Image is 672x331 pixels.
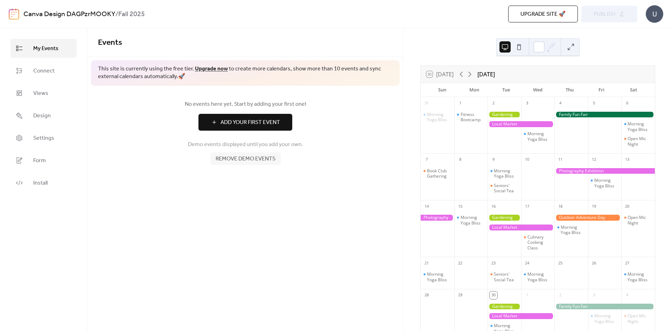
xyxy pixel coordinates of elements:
div: 13 [623,156,631,164]
div: Morning Yoga Bliss [594,178,619,188]
div: Morning Yoga Bliss [421,112,454,123]
div: Morning Yoga Bliss [521,271,555,282]
div: 3 [523,99,531,107]
span: Design [33,112,51,120]
div: 2 [556,291,564,299]
div: Morning Yoga Bliss [521,131,555,142]
div: Morning Yoga Bliss [427,112,451,123]
div: 26 [590,259,598,267]
div: 15 [456,202,464,210]
div: Morning Yoga Bliss [421,271,454,282]
div: Gardening Workshop [488,304,521,310]
div: 11 [556,156,564,164]
div: Book Club Gathering [427,168,451,179]
div: 31 [423,99,430,107]
div: Open Mic Night [621,313,655,324]
div: 23 [490,259,497,267]
div: 8 [456,156,464,164]
div: U [646,5,663,23]
b: / [115,8,118,21]
div: Book Club Gathering [421,168,454,179]
div: Outdoor Adventure Day [554,215,621,221]
a: Canva Design DAGPzrMOOKY [23,8,115,21]
div: 20 [623,202,631,210]
div: Seniors' Social Tea [494,183,518,194]
div: 25 [556,259,564,267]
div: Morning Yoga Bliss [621,271,655,282]
div: Local Market [488,313,554,319]
span: Upgrade site 🚀 [520,10,566,19]
div: Culinary Cooking Class [521,234,555,251]
div: 30 [490,291,497,299]
div: Morning Yoga Bliss [628,271,652,282]
button: Remove demo events [210,152,281,165]
div: Morning Yoga Bliss [621,121,655,132]
div: 7 [423,156,430,164]
span: This site is currently using the free tier. to create more calendars, show more than 10 events an... [98,65,393,81]
div: Family Fun Fair [554,304,655,310]
div: Morning Yoga Bliss [594,313,619,324]
div: 12 [590,156,598,164]
div: Gardening Workshop [488,112,521,118]
a: Settings [10,129,77,147]
a: My Events [10,39,77,58]
div: Morning Yoga Bliss [588,178,622,188]
div: Family Fun Fair [554,112,655,118]
div: Mon [458,83,490,97]
div: Seniors' Social Tea [494,271,518,282]
a: Connect [10,61,77,80]
div: 2 [490,99,497,107]
div: Fri [586,83,617,97]
div: Open Mic Night [621,215,655,226]
div: Local Market [488,121,554,127]
div: Photography Exhibition [554,168,655,174]
span: Connect [33,67,55,75]
div: Morning Yoga Bliss [461,215,485,226]
span: Install [33,179,48,187]
a: Install [10,173,77,192]
div: 21 [423,259,430,267]
span: My Events [33,44,58,53]
span: Form [33,157,46,165]
a: Design [10,106,77,125]
div: Local Market [488,225,554,230]
div: 16 [490,202,497,210]
button: Add Your First Event [198,114,292,131]
div: 1 [456,99,464,107]
div: 22 [456,259,464,267]
span: Events [98,35,122,50]
div: Photography Exhibition [421,215,454,221]
div: Open Mic Night [628,136,652,147]
span: Settings [33,134,54,143]
a: Form [10,151,77,170]
a: Add Your First Event [98,114,393,131]
span: Views [33,89,48,98]
img: logo [9,8,19,20]
div: Open Mic Night [621,136,655,147]
div: 9 [490,156,497,164]
div: Seniors' Social Tea [488,271,521,282]
div: 29 [456,291,464,299]
div: Culinary Cooking Class [527,234,552,251]
span: Remove demo events [216,155,275,163]
div: Morning Yoga Bliss [561,225,585,235]
div: 1 [523,291,531,299]
div: Morning Yoga Bliss [494,168,518,179]
div: Morning Yoga Bliss [527,271,552,282]
div: 28 [423,291,430,299]
div: Sun [426,83,458,97]
span: No events here yet. Start by adding your first one! [98,100,393,109]
a: Upgrade now [195,63,228,74]
div: 24 [523,259,531,267]
span: Demo events displayed until you add your own. [188,140,303,149]
div: Morning Yoga Bliss [527,131,552,142]
button: Upgrade site 🚀 [508,6,578,22]
div: Morning Yoga Bliss [454,215,488,226]
div: 6 [623,99,631,107]
div: Thu [554,83,586,97]
div: [DATE] [477,70,495,78]
a: Views [10,84,77,103]
div: Sat [617,83,649,97]
div: Open Mic Night [628,215,652,226]
b: Fall 2025 [118,8,145,21]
